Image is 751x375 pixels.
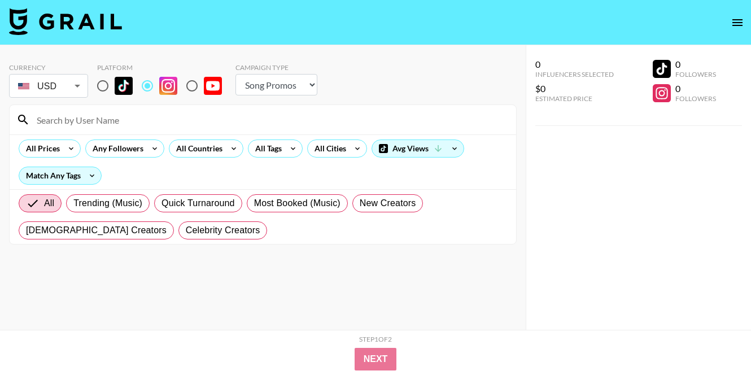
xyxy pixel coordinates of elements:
[235,63,317,72] div: Campaign Type
[675,94,716,103] div: Followers
[9,8,122,35] img: Grail Talent
[308,140,348,157] div: All Cities
[73,197,142,210] span: Trending (Music)
[115,77,133,95] img: TikTok
[360,197,416,210] span: New Creators
[535,94,614,103] div: Estimated Price
[9,63,88,72] div: Currency
[169,140,225,157] div: All Countries
[11,76,86,96] div: USD
[675,83,716,94] div: 0
[159,77,177,95] img: Instagram
[86,140,146,157] div: Any Followers
[535,83,614,94] div: $0
[97,63,231,72] div: Platform
[19,167,101,184] div: Match Any Tags
[675,70,716,79] div: Followers
[535,59,614,70] div: 0
[726,11,749,34] button: open drawer
[204,77,222,95] img: YouTube
[372,140,464,157] div: Avg Views
[359,335,392,343] div: Step 1 of 2
[26,224,167,237] span: [DEMOGRAPHIC_DATA] Creators
[186,224,260,237] span: Celebrity Creators
[44,197,54,210] span: All
[19,140,62,157] div: All Prices
[161,197,235,210] span: Quick Turnaround
[248,140,284,157] div: All Tags
[355,348,397,370] button: Next
[675,59,716,70] div: 0
[254,197,340,210] span: Most Booked (Music)
[535,70,614,79] div: Influencers Selected
[30,111,509,129] input: Search by User Name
